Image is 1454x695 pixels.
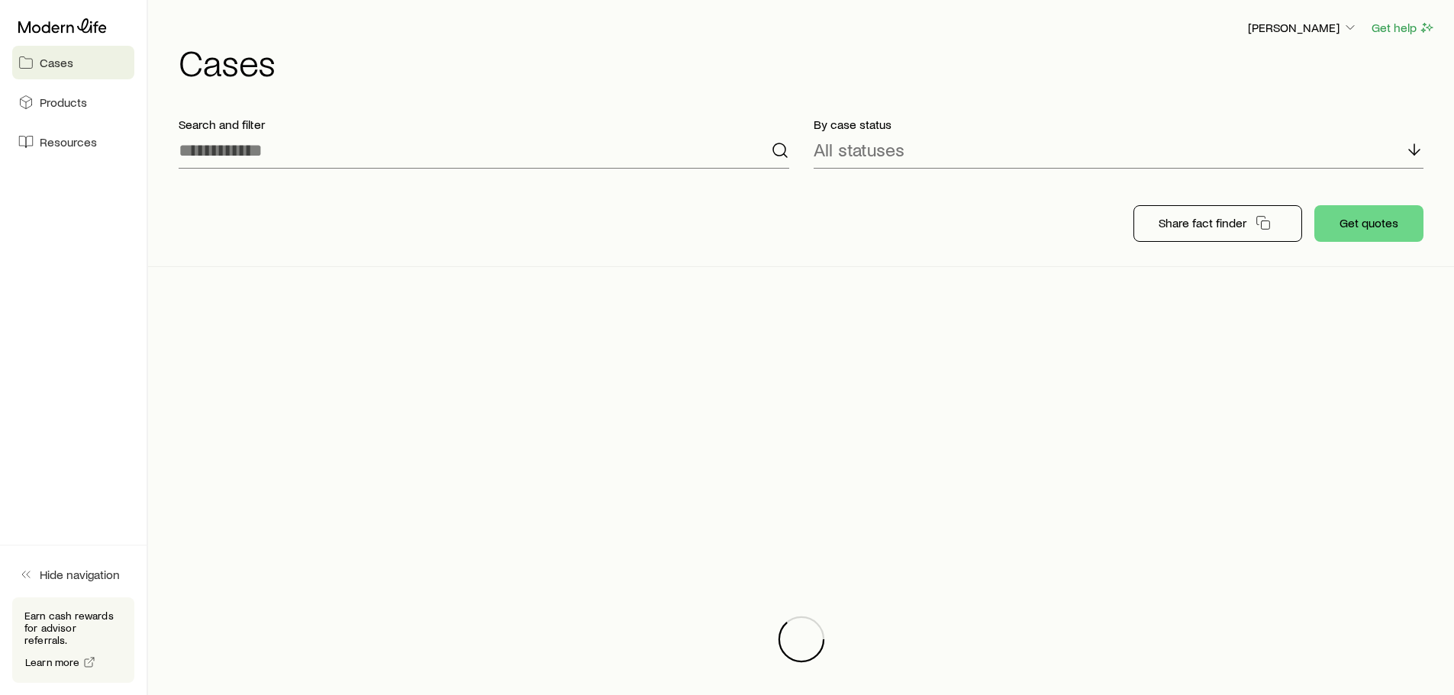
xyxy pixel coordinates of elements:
p: All statuses [814,139,904,160]
a: Cases [12,46,134,79]
div: Earn cash rewards for advisor referrals.Learn more [12,597,134,683]
p: Share fact finder [1159,215,1246,230]
a: Products [12,85,134,119]
p: By case status [814,117,1424,132]
p: Earn cash rewards for advisor referrals. [24,610,122,646]
a: Resources [12,125,134,159]
p: [PERSON_NAME] [1248,20,1358,35]
span: Products [40,95,87,110]
button: Get help [1371,19,1436,37]
button: [PERSON_NAME] [1247,19,1359,37]
p: Search and filter [179,117,789,132]
span: Learn more [25,657,80,668]
button: Share fact finder [1133,205,1302,242]
span: Cases [40,55,73,70]
h1: Cases [179,43,1436,80]
button: Get quotes [1314,205,1423,242]
span: Hide navigation [40,567,120,582]
button: Hide navigation [12,558,134,591]
span: Resources [40,134,97,150]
